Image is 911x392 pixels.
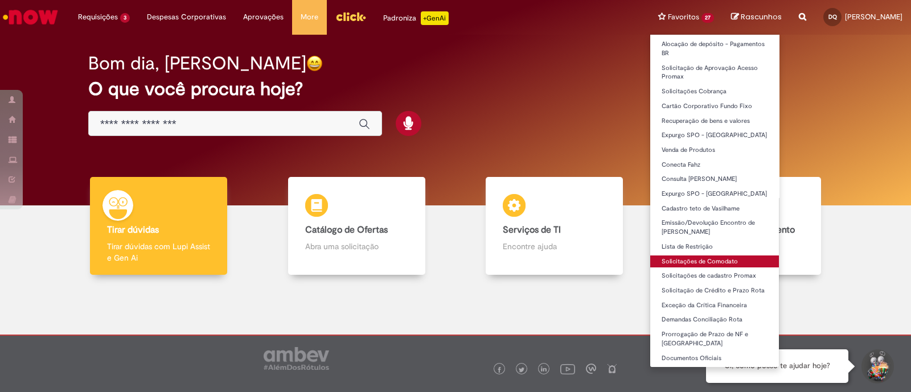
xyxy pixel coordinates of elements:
a: Demandas Conciliação Rota [650,313,779,326]
img: logo_footer_youtube.png [560,361,575,376]
img: logo_footer_workplace.png [586,364,596,374]
img: ServiceNow [1,6,60,28]
a: Catálogo de Ofertas Abra uma solicitação [258,177,456,275]
img: logo_footer_facebook.png [496,367,502,373]
span: DQ [828,13,837,20]
a: Conecta Fahz [650,159,779,171]
a: Solicitação de Aprovação Acesso Promax [650,62,779,83]
a: Prorrogação de Prazo de NF e [GEOGRAPHIC_DATA] [650,328,779,349]
b: Serviços de TI [503,224,561,236]
b: Tirar dúvidas [107,224,159,236]
img: logo_footer_naosei.png [607,364,617,374]
span: Rascunhos [741,11,782,22]
span: Requisições [78,11,118,23]
h2: O que você procura hoje? [88,79,823,99]
a: Solicitações Cobrança [650,85,779,98]
span: More [301,11,318,23]
a: Solicitação de Crédito e Prazo Rota [650,284,779,297]
img: logo_footer_twitter.png [519,367,524,373]
a: Solicitações de cadastro Promax [650,270,779,282]
img: logo_footer_ambev_rotulo_gray.png [264,347,329,370]
a: Solicitações de Comodato [650,255,779,268]
p: Tirar dúvidas com Lupi Assist e Gen Ai [107,241,210,263]
div: Padroniza [383,11,449,25]
span: Despesas Corporativas [147,11,226,23]
a: Cartão Corporativo Fundo Fixo [650,100,779,113]
a: Consulta [PERSON_NAME] [650,173,779,185]
a: Recuperação de bens e valores [650,115,779,127]
a: Expurgo SPO - [GEOGRAPHIC_DATA] [650,129,779,142]
h2: Bom dia, [PERSON_NAME] [88,53,306,73]
div: Oi, como posso te ajudar hoje? [706,349,848,383]
span: 3 [120,13,130,23]
img: logo_footer_linkedin.png [541,366,547,373]
p: +GenAi [421,11,449,25]
p: Abra uma solicitação [305,241,408,252]
p: Encontre ajuda [503,241,606,252]
a: Tirar dúvidas Tirar dúvidas com Lupi Assist e Gen Ai [60,177,258,275]
a: Cadastro teto de Vasilhame [650,203,779,215]
img: click_logo_yellow_360x200.png [335,8,366,25]
span: 27 [701,13,714,23]
a: Documentos Oficiais [650,352,779,365]
span: Aprovações [243,11,284,23]
a: Alocação de depósito - Pagamentos BR [650,38,779,59]
span: Favoritos [668,11,699,23]
button: Iniciar Conversa de Suporte [860,349,894,383]
b: Base de Conhecimento [701,224,795,236]
a: Emissão/Devolução Encontro de [PERSON_NAME] [650,217,779,238]
span: [PERSON_NAME] [845,12,902,22]
a: Serviços de TI Encontre ajuda [455,177,654,275]
ul: Favoritos [650,34,779,368]
a: Rascunhos [731,12,782,23]
a: Lista de Restrição [650,241,779,253]
a: Exceção da Crítica Financeira [650,299,779,312]
a: Expurgo SPO - [GEOGRAPHIC_DATA] [650,188,779,200]
b: Catálogo de Ofertas [305,224,388,236]
a: Venda de Produtos [650,144,779,156]
img: happy-face.png [306,55,323,72]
